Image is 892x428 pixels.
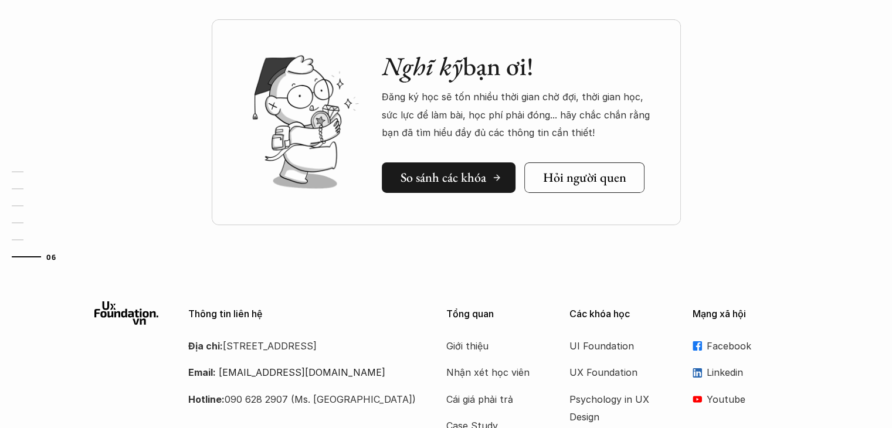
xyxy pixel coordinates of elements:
a: Facebook [693,337,798,355]
a: Hỏi người quen [524,162,645,193]
em: Nghĩ kỹ [382,49,463,83]
p: 090 628 2907 (Ms. [GEOGRAPHIC_DATA]) [188,390,417,408]
a: So sánh các khóa [382,162,515,193]
p: Các khóa học [569,308,675,320]
a: Nhận xét học viên [446,364,540,381]
a: UX Foundation [569,364,663,381]
p: Tổng quan [446,308,552,320]
strong: Hotline: [188,393,225,405]
h5: So sánh các khóa [401,170,486,185]
a: [EMAIL_ADDRESS][DOMAIN_NAME] [219,366,385,378]
p: Thông tin liên hệ [188,308,417,320]
p: Mạng xã hội [693,308,798,320]
p: Youtube [707,390,798,408]
a: Giới thiệu [446,337,540,355]
strong: Địa chỉ: [188,340,223,352]
a: 06 [12,250,67,264]
strong: 06 [46,252,56,260]
h5: Hỏi người quen [543,170,626,185]
a: Psychology in UX Design [569,390,663,426]
a: Linkedin [693,364,798,381]
p: Linkedin [707,364,798,381]
p: [STREET_ADDRESS] [188,337,417,355]
a: UI Foundation [569,337,663,355]
h2: bạn ơi! [382,51,657,82]
p: Đăng ký học sẽ tốn nhiều thời gian chờ đợi, thời gian học, sức lực để làm bài, học phí phải đóng.... [382,88,657,141]
p: Facebook [707,337,798,355]
a: Cái giá phải trả [446,390,540,408]
strong: Email: [188,366,216,378]
a: Youtube [693,390,798,408]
